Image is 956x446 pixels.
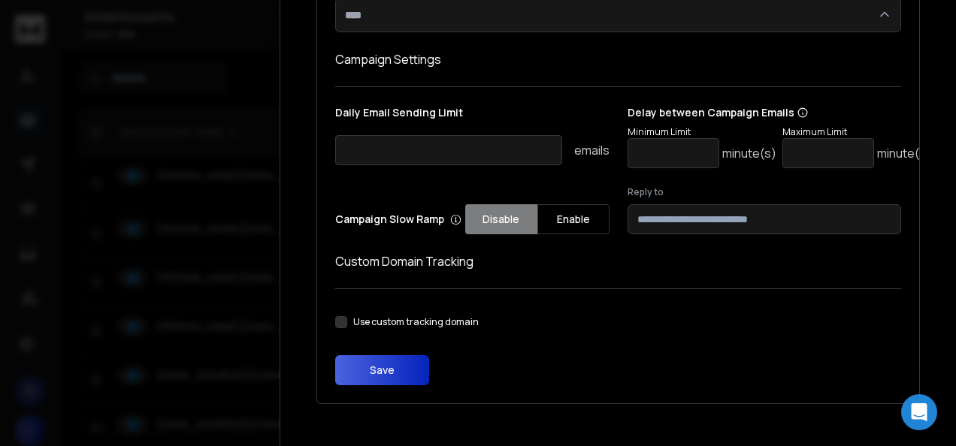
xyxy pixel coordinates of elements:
p: emails [574,141,610,159]
p: minute(s) [722,144,776,162]
button: Save [335,355,429,385]
button: Enable [537,204,610,234]
h1: Campaign Settings [335,50,901,68]
button: Disable [465,204,537,234]
p: Minimum Limit [628,126,776,138]
p: Campaign Slow Ramp [335,212,461,227]
label: Reply to [628,186,902,198]
label: Use custom tracking domain [353,316,479,328]
p: Daily Email Sending Limit [335,105,610,126]
p: Delay between Campaign Emails [628,105,931,120]
div: Open Intercom Messenger [901,394,937,430]
h1: Custom Domain Tracking [335,252,901,270]
p: minute(s) [877,144,931,162]
p: Maximum Limit [782,126,931,138]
